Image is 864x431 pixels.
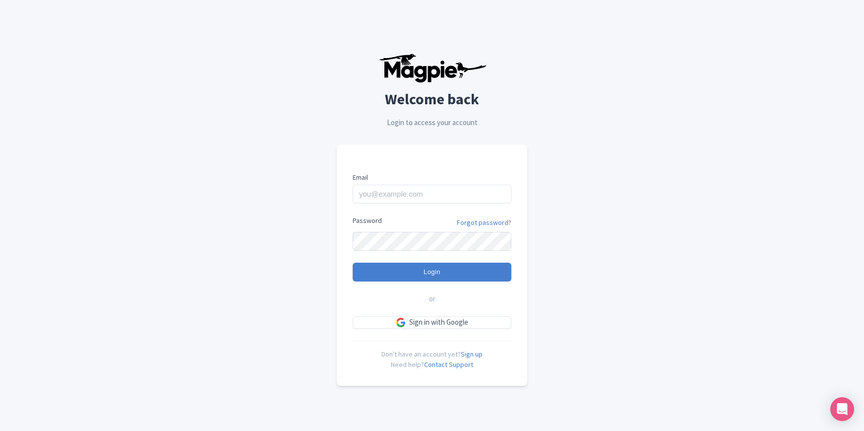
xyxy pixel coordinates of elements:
input: you@example.com [353,185,511,204]
a: Sign up [461,350,483,359]
h2: Welcome back [337,91,527,107]
label: Password [353,215,382,226]
div: Don't have an account yet? Need help? [353,341,511,370]
span: or [429,293,435,305]
img: logo-ab69f6fb50320c5b225c76a69d11143b.png [376,53,488,83]
a: Sign in with Google [353,316,511,329]
input: Login [353,263,511,282]
div: Open Intercom Messenger [830,397,854,421]
img: google.svg [396,318,405,327]
label: Email [353,172,511,183]
a: Forgot password? [457,217,511,228]
p: Login to access your account [337,117,527,129]
a: Contact Support [424,360,473,369]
